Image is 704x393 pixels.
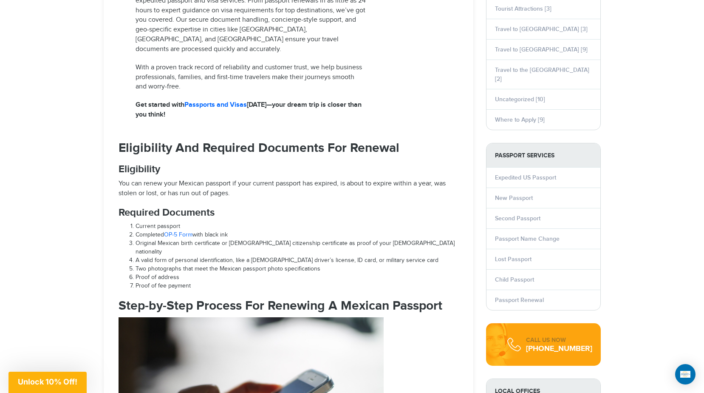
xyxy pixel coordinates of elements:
div: Unlock 10% Off! [8,372,87,393]
span: Unlock 10% Off! [18,377,77,386]
a: OP-5 Form [164,231,192,238]
span: Proof of address [136,274,179,281]
span: Required Documents [119,206,215,219]
strong: [DATE]—your dream trip is closer than you think! [136,101,362,119]
div: Open Intercom Messenger [675,364,696,384]
strong: PASSPORT SERVICES [486,143,600,168]
a: Travel to [GEOGRAPHIC_DATA] [9] [495,46,588,53]
span: Eligibility And Required Documents For Renewal [119,140,399,156]
span: Two photographs that meet the Mexican passport photo specifications [136,265,320,272]
a: Travel to the [GEOGRAPHIC_DATA] [2] [495,66,589,83]
div: [PHONE_NUMBER] [526,345,592,353]
span: Original Mexican birth certificate or [DEMOGRAPHIC_DATA] citizenship certificate as proof of your... [136,240,455,255]
a: New Passport [495,194,533,202]
span: Completed [136,231,164,238]
a: Passports and Visas [184,101,247,109]
a: Expedited US Passport [495,174,556,181]
a: Travel to [GEOGRAPHIC_DATA] [3] [495,26,588,33]
a: Tourist Attractions [3] [495,5,551,12]
span: Eligibility [119,163,160,175]
span: With a proven track record of reliability and customer trust, we help business professionals, fam... [136,63,362,91]
a: Uncategorized [10] [495,96,545,103]
a: Passport Renewal [495,296,544,304]
span: Get started with [136,101,184,109]
a: Second Passport [495,215,540,222]
span: Current passport [136,223,180,230]
li: with black ink [136,231,458,239]
a: Child Passport [495,276,534,283]
span: Proof of fee payment [136,282,191,289]
span: Step-by-Step Process For Renewing A Mexican Passport [119,298,442,313]
div: CALL US NOW [526,336,592,345]
span: You can renew your Mexican passport if your current passport has expired, is about to expire with... [119,179,446,197]
a: Where to Apply [9] [495,116,545,123]
a: Lost Passport [495,256,532,263]
span: A valid form of personal identification, like a [DEMOGRAPHIC_DATA] driver’s license, ID card, or ... [136,257,438,264]
a: Passport Name Change [495,235,560,242]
